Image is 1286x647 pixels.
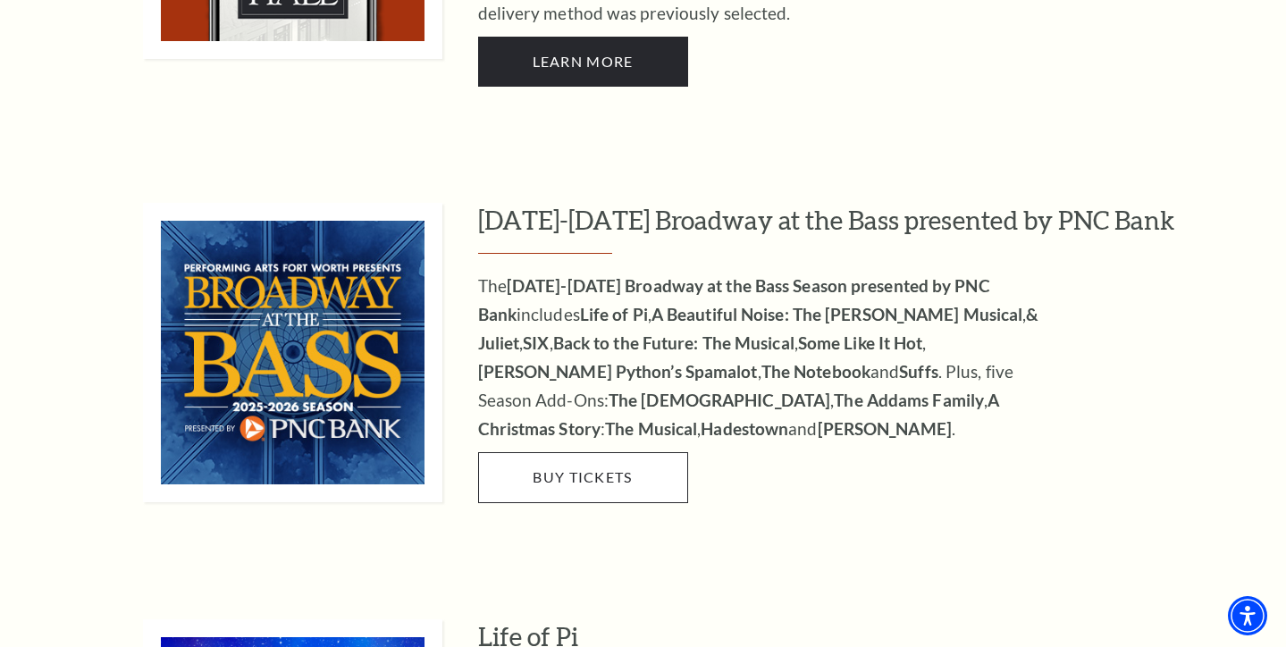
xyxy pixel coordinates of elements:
strong: [PERSON_NAME] [818,418,952,439]
strong: The Notebook [761,361,870,382]
p: The includes , , , , , , , and . Plus, five Season Add-Ons: , , : , and . [478,272,1059,443]
strong: A Beautiful Noise: The [PERSON_NAME] Musical [651,304,1022,324]
strong: The Addams Family [834,390,984,410]
img: 2025-2026 Broadway at the Bass presented by PNC Bank [143,203,442,502]
strong: The Musical [605,418,697,439]
strong: The [DEMOGRAPHIC_DATA] [609,390,830,410]
span: Learn More [533,53,634,70]
strong: Back to the Future: The Musical [553,332,794,353]
strong: [DATE]-[DATE] Broadway at the Bass Season [507,275,847,296]
a: Learn More PRESENTED BY PERFORMING ARTS FORT WORTH [478,37,688,87]
div: Accessibility Menu [1228,596,1267,635]
strong: Some Like It Hot [798,332,923,353]
strong: SIX [523,332,549,353]
strong: Life of Pi [580,304,648,324]
span: Buy Tickets [533,468,632,485]
strong: Hadestown [701,418,788,439]
strong: Suffs [899,361,938,382]
a: Buy Tickets [478,452,688,502]
strong: [PERSON_NAME] Python’s Spamalot [478,361,758,382]
h3: [DATE]-[DATE] Broadway at the Bass presented by PNC Bank [478,203,1198,254]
